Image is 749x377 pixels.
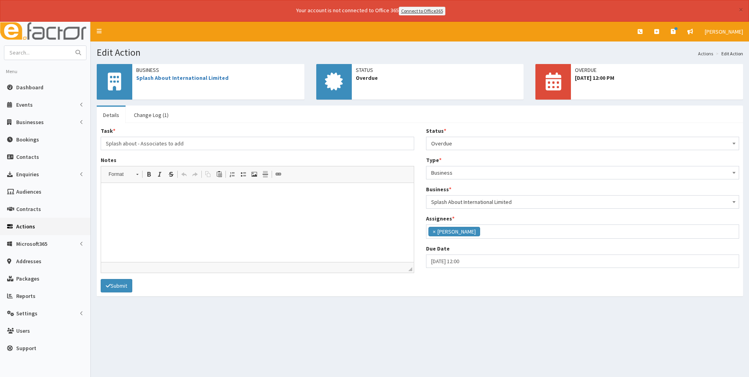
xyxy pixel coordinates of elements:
[698,50,713,57] a: Actions
[136,66,300,74] span: Business
[356,66,520,74] span: Status
[426,137,740,150] span: Overdue
[16,223,35,230] span: Actions
[356,74,520,82] span: Overdue
[699,22,749,41] a: [PERSON_NAME]
[431,138,734,149] span: Overdue
[16,310,38,317] span: Settings
[426,245,450,253] label: Due Date
[426,166,740,179] span: Business
[97,107,126,123] a: Details
[433,228,436,236] span: ×
[165,169,176,179] a: Strike Through
[101,156,116,164] label: Notes
[739,6,743,14] button: ×
[101,183,414,262] iframe: Rich Text Editor, notes
[190,169,201,179] a: Redo (Ctrl+Y)
[178,169,190,179] a: Undo (Ctrl+Z)
[214,169,225,179] a: Paste (Ctrl+V)
[575,74,739,82] span: [DATE] 12:00 PM
[431,167,734,178] span: Business
[16,153,39,160] span: Contacts
[140,6,602,15] div: Your account is not connected to Office 365
[101,127,115,135] label: Task
[16,119,44,126] span: Businesses
[705,28,743,35] span: [PERSON_NAME]
[399,7,445,15] a: Connect to Office365
[97,47,743,58] h1: Edit Action
[426,215,454,222] label: Assignees
[16,101,33,108] span: Events
[203,169,214,179] a: Copy (Ctrl+C)
[249,169,260,179] a: Image
[16,258,41,265] span: Addresses
[408,267,412,271] span: Drag to resize
[426,195,740,209] span: Splash About International Limited
[16,345,36,352] span: Support
[227,169,238,179] a: Insert/Remove Numbered List
[154,169,165,179] a: Italic (Ctrl+I)
[16,188,41,195] span: Audiences
[431,196,734,207] span: Splash About International Limited
[4,46,71,60] input: Search...
[238,169,249,179] a: Insert/Remove Bulleted List
[143,169,154,179] a: Bold (Ctrl+B)
[105,169,132,179] span: Format
[714,50,743,57] li: Edit Action
[128,107,175,123] a: Change Log (1)
[16,275,39,282] span: Packages
[426,185,451,193] label: Business
[16,240,47,247] span: Microsoft365
[426,127,446,135] label: Status
[273,169,284,179] a: Link (Ctrl+L)
[136,74,229,81] a: Splash About International Limited
[104,169,143,180] a: Format
[428,227,480,236] li: Laura Bradshaw
[16,205,41,213] span: Contracts
[16,84,43,91] span: Dashboard
[16,327,30,334] span: Users
[16,136,39,143] span: Bookings
[426,156,441,164] label: Type
[260,169,271,179] a: Insert Horizontal Line
[101,279,132,292] button: Submit
[575,66,739,74] span: OVERDUE
[16,171,39,178] span: Enquiries
[16,292,36,300] span: Reports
